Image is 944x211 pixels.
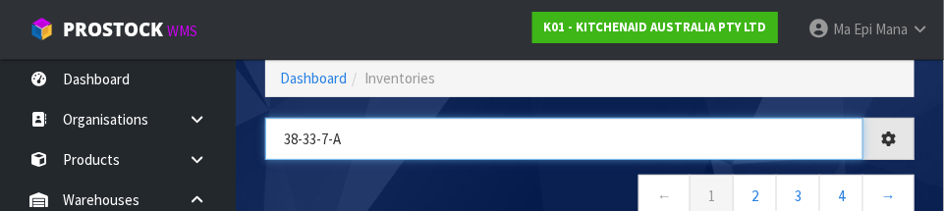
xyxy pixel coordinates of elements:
[167,22,197,40] small: WMS
[280,69,347,87] a: Dashboard
[543,19,767,35] strong: K01 - KITCHENAID AUSTRALIA PTY LTD
[29,17,54,41] img: cube-alt.png
[532,12,778,43] a: K01 - KITCHENAID AUSTRALIA PTY LTD
[63,17,163,42] span: ProStock
[364,69,435,87] span: Inventories
[875,20,908,38] span: Mana
[833,20,872,38] span: Ma Epi
[265,118,863,160] input: Search inventories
